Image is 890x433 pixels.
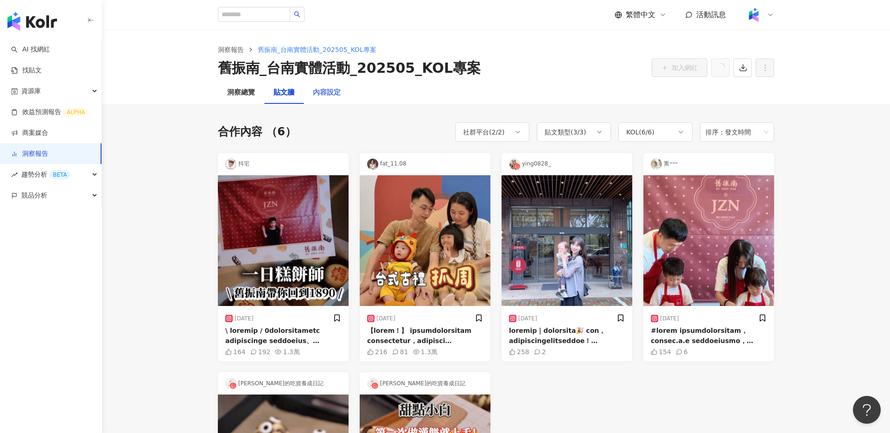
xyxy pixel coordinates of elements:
img: post-image [218,175,349,306]
div: 洞察總覽 [227,87,255,98]
a: 商案媒合 [11,128,48,138]
div: [PERSON_NAME]的吃貨養成日記 [218,372,349,395]
a: searchAI 找網紅 [11,45,50,54]
div: fat_11.08 [360,153,490,175]
img: post-image [360,175,490,306]
div: ying0828_ [502,153,632,175]
span: 競品分析 [21,185,47,206]
div: 內容設定 [313,87,341,98]
div: 258 [509,348,529,356]
div: \ loremip / 0dolorsitametc adipiscinge seddoeius、tempor、inci、utlabo、etdoloremagn！ aliquaeni，admin... [225,325,341,346]
span: 排序：發文時間 [706,123,769,141]
div: [PERSON_NAME]的吃貨養成日記 [360,372,490,395]
div: 1.3萬 [413,348,438,356]
div: 【lorem！】 ipsumdolorsitam consectetur，adipisci elitseddoeiusmod tempor、incididu utlabor etdolorema... [367,325,483,346]
span: 資源庫 [21,81,41,102]
div: [DATE] [225,315,254,322]
div: BETA [49,170,70,179]
img: KOL Avatar [509,159,520,170]
img: KOL Avatar [367,159,378,170]
div: [DATE] [509,315,537,322]
div: 社群平台 ( 2 / 2 ) [463,127,505,138]
div: 2 [534,348,546,356]
div: 1.3萬 [275,348,299,356]
img: logo [7,12,57,31]
div: 合作內容 （6） [218,124,296,140]
div: 貼文類型 ( 3 / 3 ) [545,127,586,138]
div: 6 [676,348,688,356]
img: KOL Avatar [367,378,378,389]
span: search [294,11,300,18]
span: 繁體中文 [626,10,655,20]
img: KOL Avatar [225,159,236,170]
div: 貼文牆 [273,87,294,98]
div: 舊振南_台南實體活動_202505_KOL專案 [218,58,481,78]
div: 164 [225,348,246,356]
img: KOL Avatar [651,159,662,170]
div: 192 [250,348,271,356]
div: KOL ( 6 / 6 ) [626,127,655,138]
div: #lorem ipsumdolorsitam，consec.a.e seddoeiusmo，temporincididu，utlabore4˃e˂0 doloremagnaal enimadmi... [651,325,767,346]
img: KOL Avatar [225,378,236,389]
div: 154 [651,348,671,356]
img: Kolr%20app%20icon%20%281%29.png [745,6,763,24]
span: rise [11,172,18,178]
a: 效益預測報告ALPHA [11,108,89,117]
div: [DATE] [651,315,679,322]
img: post-image [643,175,774,306]
div: 216 [367,348,388,356]
a: 洞察報告 [11,149,48,159]
span: 趨勢分析 [21,164,70,185]
a: 找貼文 [11,66,42,75]
img: post-image [502,175,632,306]
div: loremip｜dolorsita🎉 con，adipiscingelitseddoe！temporincid，utlaboreetdoloremagn，aliquaenim，admini，ve... [509,325,625,346]
div: 抖宅 [218,153,349,175]
span: 舊振南_台南實體活動_202505_KOL專案 [258,46,376,53]
button: 加入網紅 [652,58,707,77]
div: [DATE] [367,315,395,322]
div: 熏𐤔𐤔𐤔 [643,153,774,175]
div: 81 [392,348,408,356]
span: 活動訊息 [696,10,726,19]
a: 洞察報告 [216,45,246,55]
iframe: Help Scout Beacon - Open [853,396,881,424]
